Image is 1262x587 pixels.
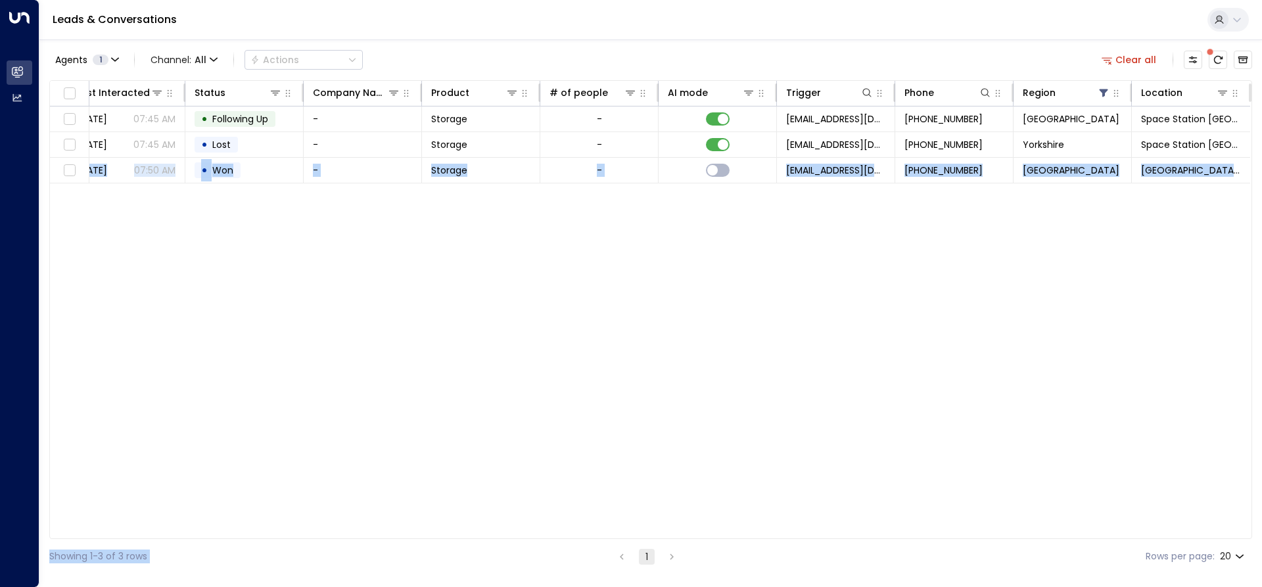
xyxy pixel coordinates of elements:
div: Location [1141,85,1182,101]
td: - [304,132,422,157]
div: # of people [549,85,637,101]
p: 07:45 AM [133,138,175,151]
button: Agents1 [49,51,124,69]
span: Storage [431,112,467,126]
div: • [201,108,208,130]
div: Actions [250,54,299,66]
span: Birmingham [1023,164,1119,177]
button: Actions [245,50,363,70]
span: +447907001588 [904,164,983,177]
span: Yorkshire [1023,138,1064,151]
div: Phone [904,85,934,101]
div: Status [195,85,282,101]
div: Status [195,85,225,101]
p: 07:45 AM [133,112,175,126]
nav: pagination navigation [613,548,680,565]
span: +447813295713 [904,112,983,126]
div: Trigger [786,85,821,101]
button: Channel:All [145,51,223,69]
div: Company Name [313,85,387,101]
div: Region [1023,85,1056,101]
p: 07:50 AM [134,164,175,177]
span: Jul 18, 2025 [76,164,107,177]
span: leads@space-station.co.uk [786,112,885,126]
span: Toggle select all [61,85,78,102]
div: - [597,112,602,126]
span: Storage [431,164,467,177]
div: Company Name [313,85,400,101]
div: Product [431,85,519,101]
span: Storage [431,138,467,151]
button: Customize [1184,51,1202,69]
a: Leads & Conversations [53,12,177,27]
div: 20 [1220,547,1247,566]
div: • [201,159,208,181]
span: Won [212,164,233,177]
span: +447704147522 [904,138,983,151]
div: Showing 1-3 of 3 rows [49,550,147,563]
div: Last Interacted [76,85,164,101]
td: - [304,158,422,183]
span: Toggle select row [61,137,78,153]
span: There are new threads available. Refresh the grid to view the latest updates. [1209,51,1227,69]
span: Yesterday [76,112,107,126]
span: Space Station Kings Heath [1141,164,1241,177]
span: All [195,55,206,65]
span: Space Station Banbury [1141,112,1241,126]
div: Location [1141,85,1229,101]
td: - [304,106,422,131]
div: - [597,138,602,151]
span: Toggle select row [61,162,78,179]
span: Space Station Doncaster [1141,138,1241,151]
span: Agents [55,55,87,64]
span: Aug 09, 2025 [76,138,107,151]
div: Phone [904,85,992,101]
span: Channel: [145,51,223,69]
span: Toggle select row [61,111,78,128]
div: Button group with a nested menu [245,50,363,70]
label: Rows per page: [1146,550,1215,563]
div: Trigger [786,85,874,101]
span: 1 [93,55,108,65]
span: Oxfordshire [1023,112,1119,126]
span: Following Up [212,112,268,126]
div: Product [431,85,469,101]
button: page 1 [639,549,655,565]
div: # of people [549,85,608,101]
div: Region [1023,85,1110,101]
div: • [201,133,208,156]
span: leads@space-station.co.uk [786,138,885,151]
button: Clear all [1096,51,1162,69]
span: leads@space-station.co.uk [786,164,885,177]
div: AI mode [668,85,755,101]
div: - [597,164,602,177]
div: Last Interacted [76,85,150,101]
button: Archived Leads [1234,51,1252,69]
span: Lost [212,138,231,151]
div: AI mode [668,85,708,101]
